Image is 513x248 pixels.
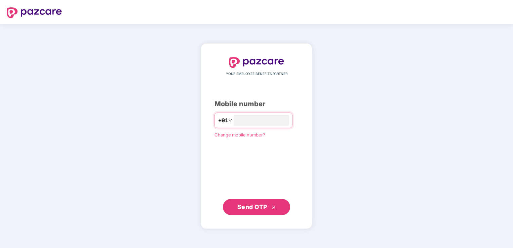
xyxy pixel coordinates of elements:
[237,203,267,210] span: Send OTP
[218,116,228,125] span: +91
[7,7,62,18] img: logo
[214,132,265,137] a: Change mobile number?
[223,199,290,215] button: Send OTPdouble-right
[214,99,299,109] div: Mobile number
[272,205,276,210] span: double-right
[229,57,284,68] img: logo
[228,118,232,122] span: down
[226,71,287,77] span: YOUR EMPLOYEE BENEFITS PARTNER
